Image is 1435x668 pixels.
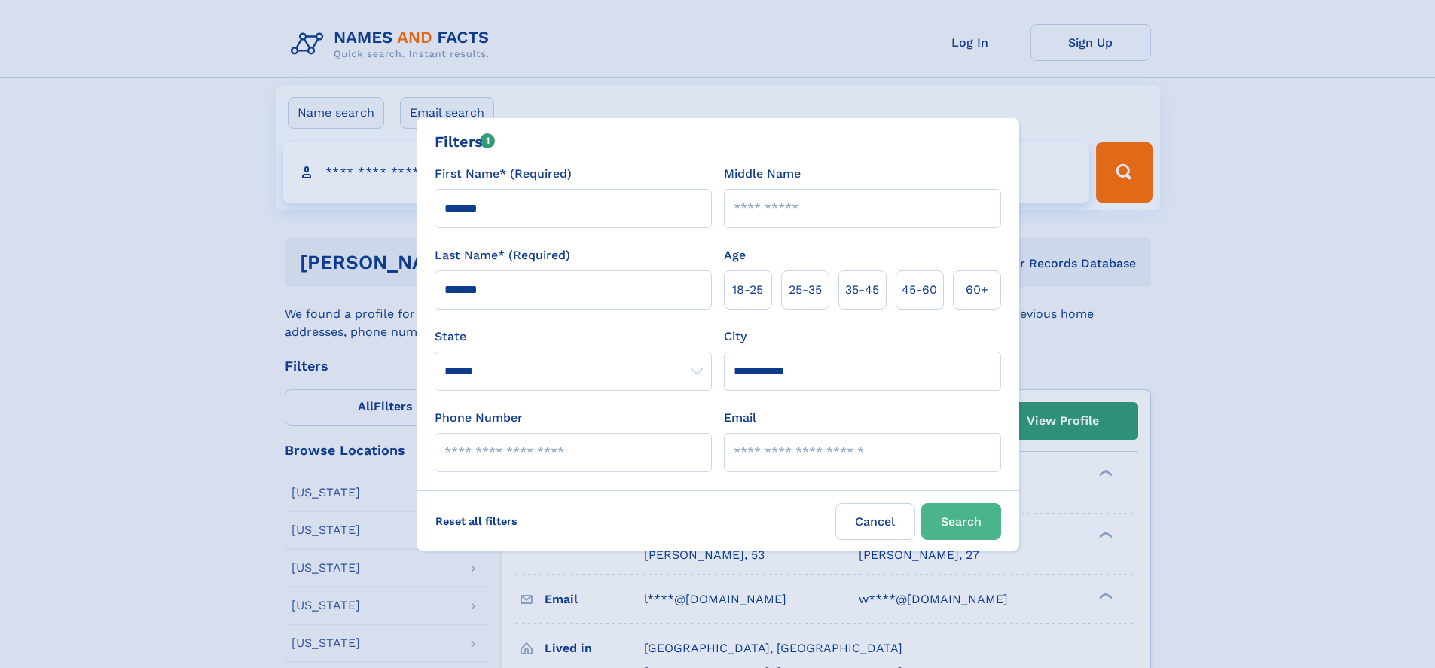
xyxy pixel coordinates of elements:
[921,503,1001,540] button: Search
[789,281,822,299] span: 25‑35
[435,409,523,427] label: Phone Number
[435,130,496,153] div: Filters
[435,246,570,264] label: Last Name* (Required)
[835,503,915,540] label: Cancel
[724,328,747,346] label: City
[732,281,763,299] span: 18‑25
[435,328,712,346] label: State
[724,409,756,427] label: Email
[426,503,527,539] label: Reset all filters
[435,165,572,183] label: First Name* (Required)
[966,281,988,299] span: 60+
[845,281,879,299] span: 35‑45
[902,281,937,299] span: 45‑60
[724,165,801,183] label: Middle Name
[724,246,746,264] label: Age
